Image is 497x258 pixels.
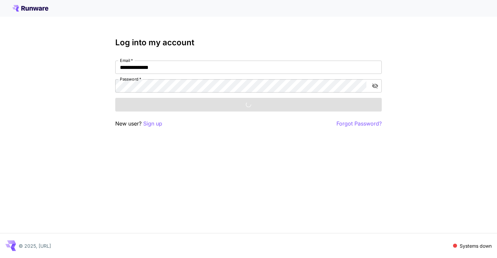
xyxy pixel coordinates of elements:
p: New user? [115,120,162,128]
p: Systems down [460,242,492,249]
button: toggle password visibility [369,80,381,92]
label: Password [120,76,141,82]
p: © 2025, [URL] [19,242,51,249]
button: Forgot Password? [336,120,382,128]
h3: Log into my account [115,38,382,47]
button: Sign up [143,120,162,128]
label: Email [120,58,133,63]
